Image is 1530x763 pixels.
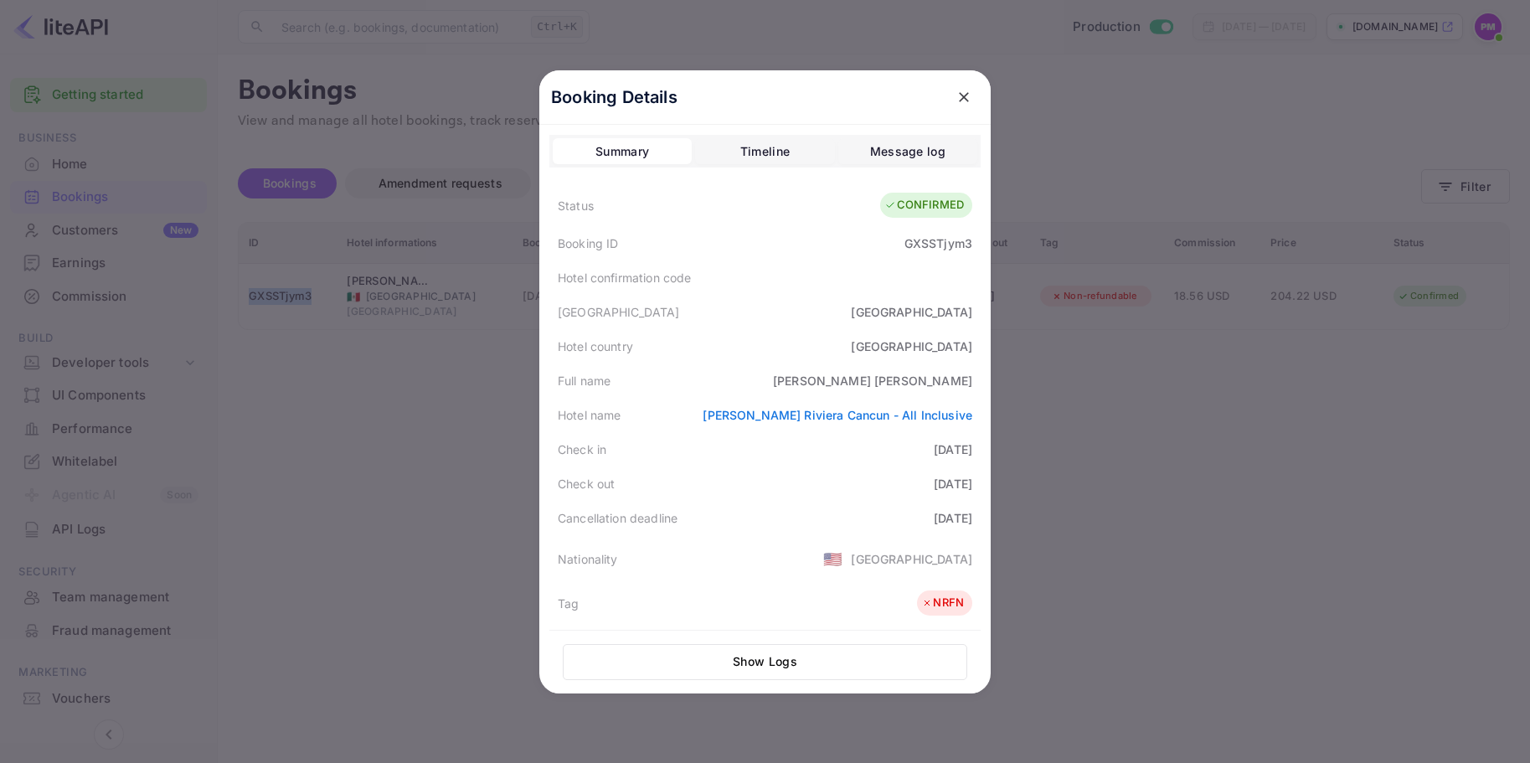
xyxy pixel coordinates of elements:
[553,138,692,165] button: Summary
[558,595,579,612] div: Tag
[558,509,677,527] div: Cancellation deadline
[740,142,790,162] div: Timeline
[695,138,834,165] button: Timeline
[851,550,972,568] div: [GEOGRAPHIC_DATA]
[934,509,972,527] div: [DATE]
[558,235,619,252] div: Booking ID
[558,475,615,492] div: Check out
[558,269,691,286] div: Hotel confirmation code
[851,338,972,355] div: [GEOGRAPHIC_DATA]
[921,595,964,611] div: NRFN
[558,441,606,458] div: Check in
[934,441,972,458] div: [DATE]
[838,138,977,165] button: Message log
[934,475,972,492] div: [DATE]
[558,303,680,321] div: [GEOGRAPHIC_DATA]
[558,197,594,214] div: Status
[558,406,621,424] div: Hotel name
[823,544,842,574] span: United States
[703,408,972,422] a: [PERSON_NAME] Riviera Cancun - All Inclusive
[904,235,972,252] div: GXSSTjym3
[558,550,618,568] div: Nationality
[558,372,610,389] div: Full name
[595,142,649,162] div: Summary
[870,142,945,162] div: Message log
[563,644,967,680] button: Show Logs
[851,303,972,321] div: [GEOGRAPHIC_DATA]
[551,85,677,110] p: Booking Details
[884,197,964,214] div: CONFIRMED
[558,338,633,355] div: Hotel country
[949,82,979,112] button: close
[773,372,972,389] div: [PERSON_NAME] [PERSON_NAME]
